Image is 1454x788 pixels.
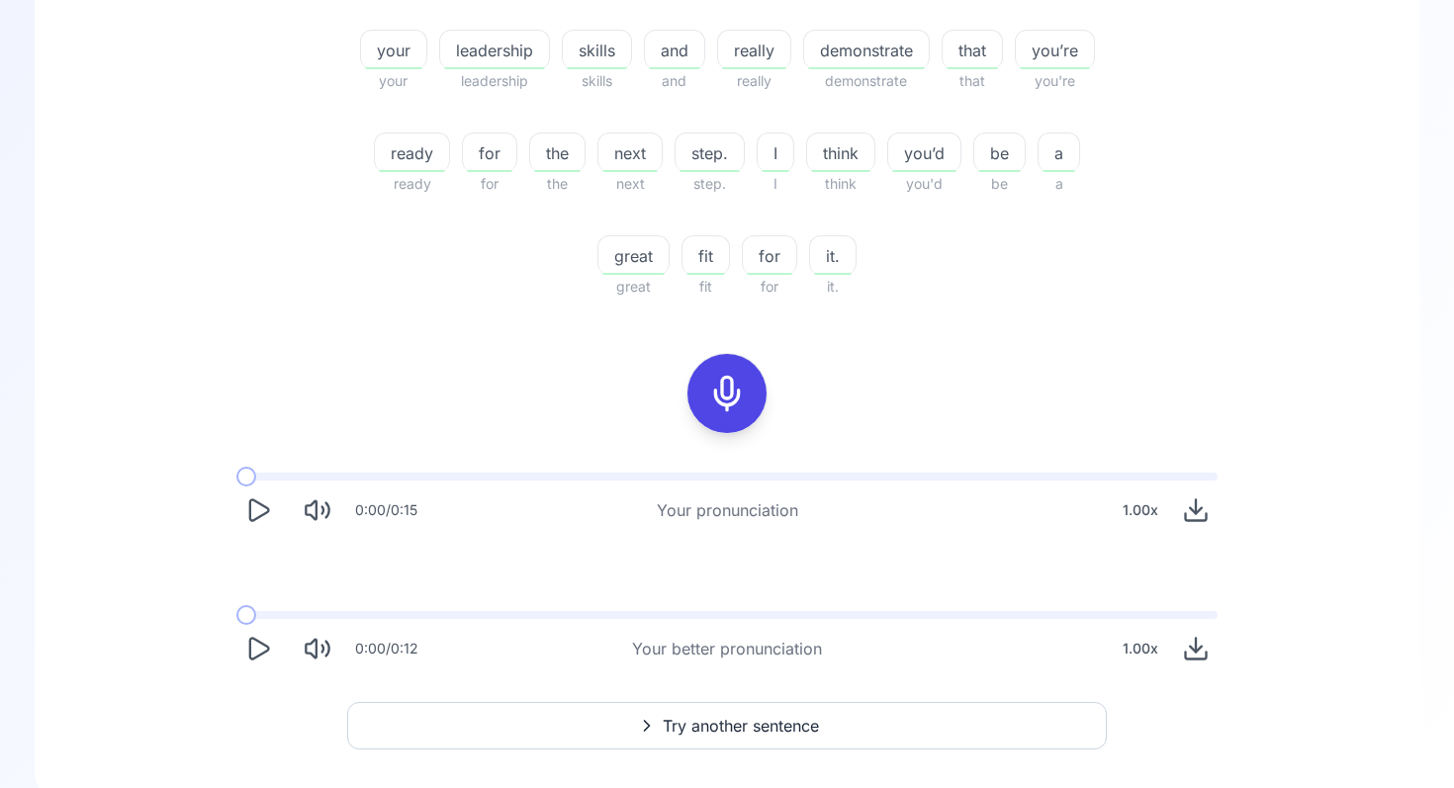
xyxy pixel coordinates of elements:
[597,235,670,275] button: great
[361,39,426,62] span: your
[463,141,516,165] span: for
[803,69,930,93] span: demonstrate
[1015,69,1095,93] span: you're
[355,639,418,658] div: 0:00 / 0:12
[563,39,631,62] span: skills
[530,141,585,165] span: the
[375,141,449,165] span: ready
[562,30,632,69] button: skills
[675,132,745,172] button: step.
[742,275,797,299] span: for
[887,132,961,172] button: you’d
[462,172,517,196] span: for
[742,235,797,275] button: for
[657,498,798,522] div: Your pronunciation
[1115,629,1166,668] div: 1.00 x
[807,141,874,165] span: think
[809,275,857,299] span: it.
[1038,132,1080,172] button: a
[663,714,819,738] span: Try another sentence
[597,132,663,172] button: next
[529,172,586,196] span: the
[717,30,791,69] button: really
[1039,141,1079,165] span: a
[236,627,280,670] button: Play
[757,172,794,196] span: I
[440,39,549,62] span: leadership
[439,69,550,93] span: leadership
[682,235,730,275] button: fit
[718,39,790,62] span: really
[1174,488,1218,532] button: Download audio
[597,172,663,196] span: next
[1115,490,1166,530] div: 1.00 x
[439,30,550,69] button: leadership
[758,141,793,165] span: I
[360,69,427,93] span: your
[682,275,730,299] span: fit
[942,30,1003,69] button: that
[644,30,705,69] button: and
[806,172,875,196] span: think
[644,69,705,93] span: and
[887,172,961,196] span: you'd
[717,69,791,93] span: really
[809,235,857,275] button: it.
[804,39,929,62] span: demonstrate
[296,488,339,532] button: Mute
[757,132,794,172] button: I
[355,500,417,520] div: 0:00 / 0:15
[973,132,1026,172] button: be
[374,132,450,172] button: ready
[942,69,1003,93] span: that
[1015,30,1095,69] button: you’re
[598,141,662,165] span: next
[974,141,1025,165] span: be
[675,172,745,196] span: step.
[803,30,930,69] button: demonstrate
[1038,172,1080,196] span: a
[973,172,1026,196] span: be
[529,132,586,172] button: the
[810,244,856,268] span: it.
[562,69,632,93] span: skills
[806,132,875,172] button: think
[1174,627,1218,670] button: Download audio
[682,244,729,268] span: fit
[360,30,427,69] button: your
[645,39,704,62] span: and
[598,244,669,268] span: great
[347,702,1107,749] button: Try another sentence
[676,141,744,165] span: step.
[236,488,280,532] button: Play
[632,637,822,660] div: Your better pronunciation
[597,275,670,299] span: great
[374,172,450,196] span: ready
[888,141,960,165] span: you’d
[743,244,796,268] span: for
[462,132,517,172] button: for
[296,627,339,670] button: Mute
[1016,39,1094,62] span: you’re
[943,39,1002,62] span: that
